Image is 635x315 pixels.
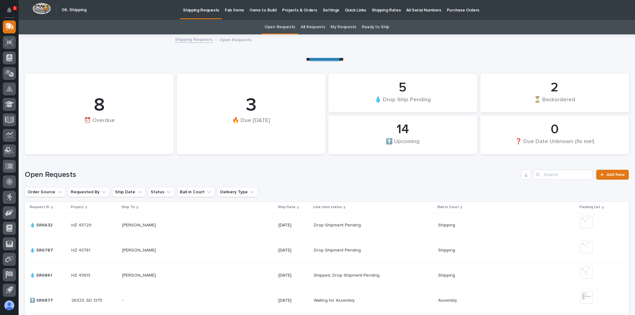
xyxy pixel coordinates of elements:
p: 💧 SR6632 [30,221,54,228]
tr: 💧 SR6787💧 SR6787 HZ 43781HZ 43781 [PERSON_NAME][PERSON_NAME] [DATE]Drop Shipment PendingDrop Ship... [25,238,629,263]
p: [PERSON_NAME] [122,221,157,228]
p: ⬆️ SR6877 [30,297,54,303]
div: Notifications1 [8,7,16,17]
p: Ball in Court [437,204,459,211]
a: All Requests [301,20,325,34]
img: Workspace Logo [33,3,51,14]
p: Shipping [438,247,456,253]
button: Ball in Court [177,187,215,197]
p: Ship To [122,204,135,211]
p: 1 [14,6,16,10]
span: Add New [606,173,625,177]
p: Shipped, Drop Shipment Pending [314,272,381,278]
p: - [122,297,125,303]
div: 🔥 Due [DATE] [187,117,315,137]
button: Order Source [25,187,65,197]
p: Shipping [438,272,456,278]
h1: Open Requests [25,170,519,179]
tr: 💧 SR6632💧 SR6632 HZ 43729HZ 43729 [PERSON_NAME][PERSON_NAME] [DATE]Drop Shipment PendingDrop Ship... [25,213,629,238]
a: Ready to Ship [362,20,389,34]
p: [DATE] [278,273,309,278]
a: Open Requests [264,20,295,34]
p: Assembly [438,297,458,303]
p: 💧 SR6861 [30,272,53,278]
div: ⏰ Overdue [35,117,163,137]
div: 💧 Drop Ship Pending [339,96,467,109]
div: ❓ Due Date Unknown (fix me!) [491,138,619,151]
p: [PERSON_NAME] [122,272,157,278]
a: Shipping Requests [175,36,213,43]
p: 💧 SR6787 [30,247,54,253]
a: Add New [596,170,629,180]
div: 8 [35,94,163,116]
p: [DATE] [278,298,309,303]
div: ⬆️ Upcoming [339,138,467,151]
p: Request ID [30,204,50,211]
p: [DATE] [278,223,309,228]
tr: ⬆️ SR6877⬆️ SR6877 26323, SD 137526323, SD 1375 -- [DATE]Waiting for AssemblyWaiting for Assembly... [25,288,629,313]
div: 3 [187,94,315,116]
p: Shipping [438,221,456,228]
button: Requested By [68,187,110,197]
button: Ship Date [112,187,145,197]
button: Delivery Type [217,187,258,197]
button: users-avatar [3,299,16,312]
p: Open Requests [220,36,251,43]
tr: 💧 SR6861💧 SR6861 HZ 43813HZ 43813 [PERSON_NAME][PERSON_NAME] [DATE]Shipped, Drop Shipment Pending... [25,263,629,288]
div: 2 [491,80,619,95]
p: [PERSON_NAME] [122,247,157,253]
h2: 06. Shipping [62,7,87,13]
p: HZ 43813 [71,272,91,278]
p: Packing List [579,204,600,211]
p: Line item status [313,204,342,211]
p: [DATE] [278,248,309,253]
div: 14 [339,122,467,137]
div: 5 [339,80,467,95]
p: Drop Shipment Pending [314,247,362,253]
div: ⏳ Backordered [491,96,619,109]
p: Waiting for Assembly [314,297,356,303]
p: Ship Date [278,204,295,211]
div: 0 [491,122,619,137]
p: Project [71,204,84,211]
input: Search [534,170,593,180]
a: My Requests [331,20,356,34]
p: HZ 43781 [71,247,91,253]
p: Drop Shipment Pending [314,221,362,228]
button: Notifications [3,4,16,17]
button: Status [148,187,175,197]
p: HZ 43729 [71,221,93,228]
p: 26323, SD 1375 [71,297,104,303]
